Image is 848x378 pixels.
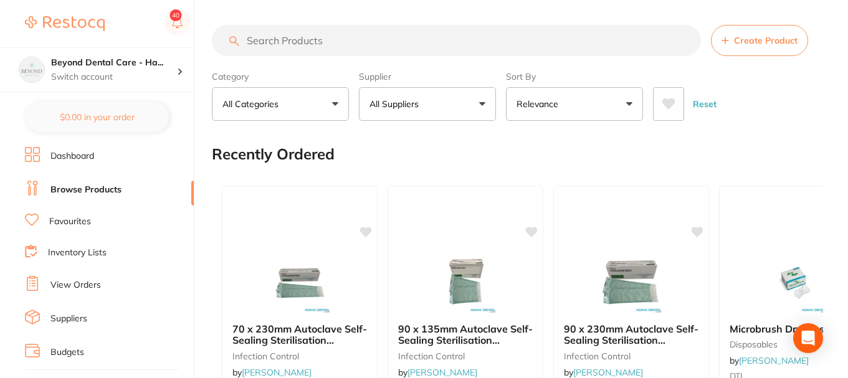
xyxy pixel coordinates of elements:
span: by [398,367,477,378]
a: View Orders [50,279,101,291]
button: All Categories [212,87,349,121]
small: infection control [564,351,698,361]
a: Restocq Logo [25,9,105,38]
img: 70 x 230mm Autoclave Self-Sealing Sterilisation Pouches 200/pk [259,251,340,313]
img: Beyond Dental Care - Hamilton [19,57,44,82]
a: Budgets [50,346,84,359]
b: 70 x 230mm Autoclave Self-Sealing Sterilisation Pouches 200/pk [232,323,367,346]
p: Switch account [51,71,177,83]
a: [PERSON_NAME] [242,367,312,378]
img: Microbrush Dry Tips Large [756,251,837,313]
b: 90 x 230mm Autoclave Self-Sealing Sterilisation Pouches 200/pk [564,323,698,346]
a: Inventory Lists [48,247,107,259]
label: Category [212,71,349,82]
a: [PERSON_NAME] [739,355,809,366]
a: Favourites [49,215,91,228]
a: Browse Products [50,184,121,196]
button: $0.00 in your order [25,102,169,132]
p: All Categories [222,98,283,110]
img: 90 x 230mm Autoclave Self-Sealing Sterilisation Pouches 200/pk [591,251,672,313]
a: [PERSON_NAME] [407,367,477,378]
span: by [564,367,643,378]
span: by [730,355,809,366]
button: Create Product [711,25,808,56]
a: Dashboard [50,150,94,163]
div: Open Intercom Messenger [793,323,823,353]
label: Supplier [359,71,496,82]
b: 90 x 135mm Autoclave Self-Sealing Sterilisation Pouches 200/pk [398,323,533,346]
p: All Suppliers [369,98,424,110]
small: infection control [398,351,533,361]
button: Relevance [506,87,643,121]
a: Suppliers [50,313,87,325]
small: infection control [232,351,367,361]
span: Create Product [734,35,798,45]
a: [PERSON_NAME] [573,367,643,378]
label: Sort By [506,71,643,82]
p: Relevance [517,98,563,110]
button: All Suppliers [359,87,496,121]
button: Reset [689,87,720,121]
h2: Recently Ordered [212,146,335,163]
img: Restocq Logo [25,16,105,31]
input: Search Products [212,25,701,56]
h4: Beyond Dental Care - Hamilton [51,57,177,69]
img: 90 x 135mm Autoclave Self-Sealing Sterilisation Pouches 200/pk [425,251,506,313]
span: by [232,367,312,378]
